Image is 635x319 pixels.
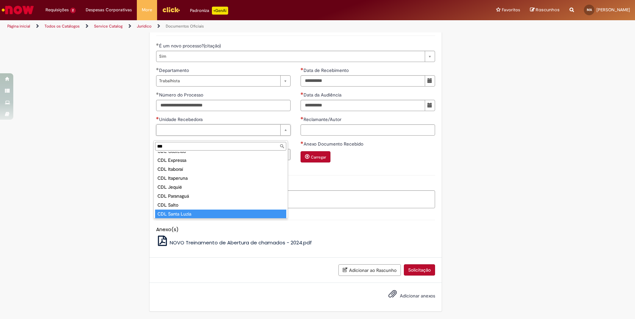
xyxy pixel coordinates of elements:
[155,201,286,210] div: CDL Salto
[155,183,286,192] div: CDL Jequié
[155,210,286,219] div: CDL Santa Luzia
[155,192,286,201] div: CDL Paranaguá
[154,152,288,218] ul: Unidade Recebedora
[155,165,286,174] div: CDL Itaboraí
[155,156,286,165] div: CDL Expressa
[155,174,286,183] div: CDL Itaperuna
